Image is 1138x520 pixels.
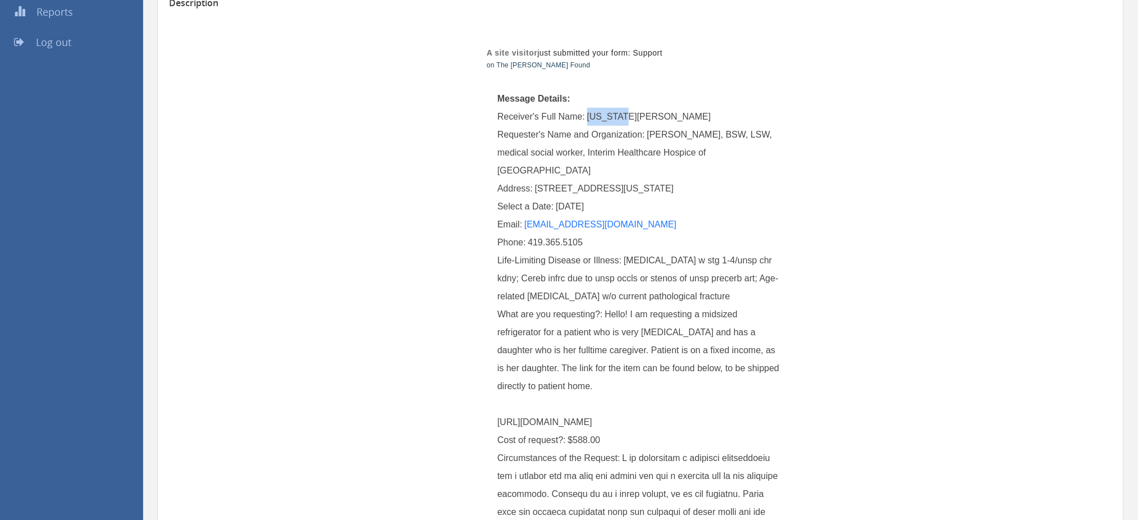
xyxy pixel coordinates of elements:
[497,202,554,211] span: Select a Date:
[497,184,533,193] span: Address:
[497,256,621,265] span: Life-Limiting Disease or Illness:
[497,435,566,445] span: Cost of request?:
[497,130,775,175] span: [PERSON_NAME], BSW, LSW, medical social worker, Interim Healthcare Hospice of [GEOGRAPHIC_DATA]
[497,61,591,69] a: The [PERSON_NAME] Found
[497,94,570,103] span: Message Details:
[497,256,779,301] span: [MEDICAL_DATA] w stg 1-4/unsp chr kdny; Cereb infrc due to unsp occls or stenos of unsp precerb a...
[497,453,620,463] span: Circumstances of the Request:
[535,184,674,193] span: [STREET_ADDRESS][US_STATE]
[487,48,662,57] span: just submitted your form: Support
[36,35,71,49] span: Log out
[487,48,538,57] strong: A site visitor
[528,238,583,247] span: 419.365.5105
[497,112,585,121] span: Receiver's Full Name:
[556,202,584,211] span: [DATE]
[497,238,526,247] span: Phone:
[587,112,711,121] span: [US_STATE][PERSON_NAME]
[497,309,782,427] span: Hello! I am requesting a midsized refrigerator for a patient who is very [MEDICAL_DATA] and has a...
[497,309,603,319] span: What are you requesting?:
[568,435,600,445] span: $588.00
[487,61,495,69] span: on
[497,220,522,229] span: Email:
[497,130,645,139] span: Requester's Name and Organization:
[36,5,73,19] span: Reports
[524,220,677,229] a: [EMAIL_ADDRESS][DOMAIN_NAME]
